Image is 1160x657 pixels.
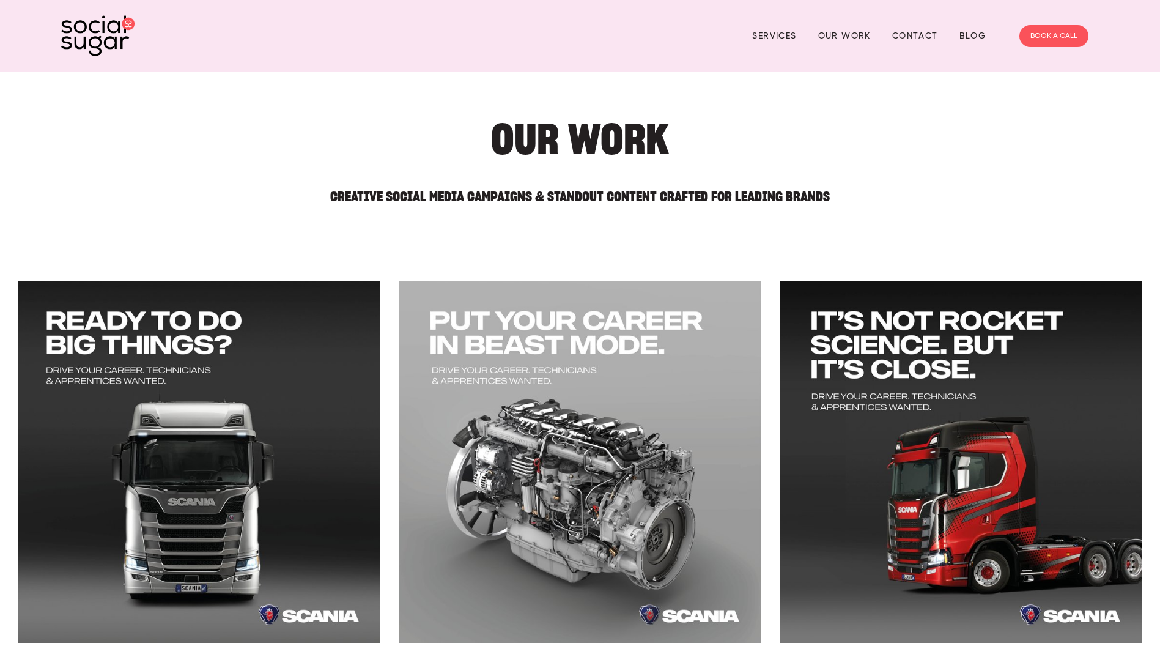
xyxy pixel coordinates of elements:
img: SocialSugar [61,15,135,56]
img: 1080x1080 Big Things Scania2-1.jpg [398,280,761,644]
a: Contact [892,26,938,45]
img: 1080x1080 Big Things Scania.jpg [18,280,381,644]
a: Blog [959,26,986,45]
a: Services [752,26,796,45]
a: Our Work [818,26,871,45]
img: 1080x1080 Big Things Scania3.jpg [779,280,1142,644]
h1: Our Work [131,121,1028,158]
h2: Creative Social Media Campaigns & Standout Content Crafted for Leading Brands [131,179,1028,203]
a: BOOK A CALL [1019,25,1088,47]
